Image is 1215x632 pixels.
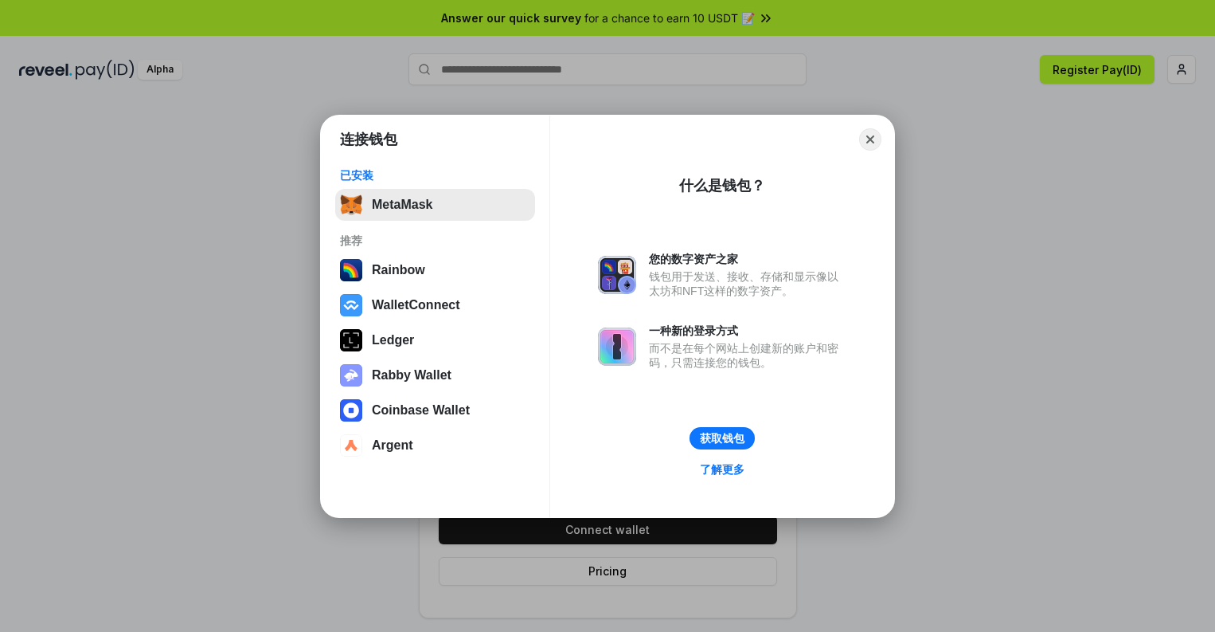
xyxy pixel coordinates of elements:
img: svg+xml,%3Csvg%20fill%3D%22none%22%20height%3D%2233%22%20viewBox%3D%220%200%2035%2033%22%20width%... [340,194,362,216]
img: svg+xml,%3Csvg%20xmlns%3D%22http%3A%2F%2Fwww.w3.org%2F2000%2Fsvg%22%20fill%3D%22none%22%20viewBox... [340,364,362,387]
img: svg+xml,%3Csvg%20xmlns%3D%22http%3A%2F%2Fwww.w3.org%2F2000%2Fsvg%22%20width%3D%2228%22%20height%3... [340,329,362,351]
img: svg+xml,%3Csvg%20xmlns%3D%22http%3A%2F%2Fwww.w3.org%2F2000%2Fsvg%22%20fill%3D%22none%22%20viewBox... [598,328,636,366]
div: Ledger [372,333,414,347]
div: 推荐 [340,234,530,248]
img: svg+xml,%3Csvg%20width%3D%2228%22%20height%3D%2228%22%20viewBox%3D%220%200%2028%2028%22%20fill%3D... [340,399,362,422]
div: WalletConnect [372,298,460,312]
button: Coinbase Wallet [335,395,535,426]
div: 了解更多 [700,462,744,477]
img: svg+xml,%3Csvg%20width%3D%2228%22%20height%3D%2228%22%20viewBox%3D%220%200%2028%2028%22%20fill%3D... [340,294,362,316]
h1: 连接钱包 [340,130,397,149]
div: 而不是在每个网站上创建新的账户和密码，只需连接您的钱包。 [649,341,846,370]
button: 获取钱包 [690,427,755,449]
div: Coinbase Wallet [372,403,470,418]
div: 获取钱包 [700,431,744,446]
div: Rabby Wallet [372,368,451,383]
div: Rainbow [372,263,425,277]
div: MetaMask [372,198,432,212]
a: 了解更多 [690,459,754,480]
button: WalletConnect [335,289,535,321]
div: Argent [372,438,413,453]
div: 一种新的登录方式 [649,324,846,338]
img: svg+xml,%3Csvg%20width%3D%22120%22%20height%3D%22120%22%20viewBox%3D%220%200%20120%20120%22%20fil... [340,259,362,281]
button: Rabby Wallet [335,359,535,391]
img: svg+xml,%3Csvg%20xmlns%3D%22http%3A%2F%2Fwww.w3.org%2F2000%2Fsvg%22%20fill%3D%22none%22%20viewBox... [598,256,636,294]
div: 您的数字资产之家 [649,252,846,266]
button: Rainbow [335,254,535,286]
div: 什么是钱包？ [679,176,765,195]
button: MetaMask [335,189,535,221]
div: 钱包用于发送、接收、存储和显示像以太坊和NFT这样的数字资产。 [649,269,846,298]
img: svg+xml,%3Csvg%20width%3D%2228%22%20height%3D%2228%22%20viewBox%3D%220%200%2028%2028%22%20fill%3D... [340,434,362,457]
div: 已安装 [340,168,530,183]
button: Ledger [335,324,535,356]
button: Close [859,128,881,151]
button: Argent [335,430,535,461]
